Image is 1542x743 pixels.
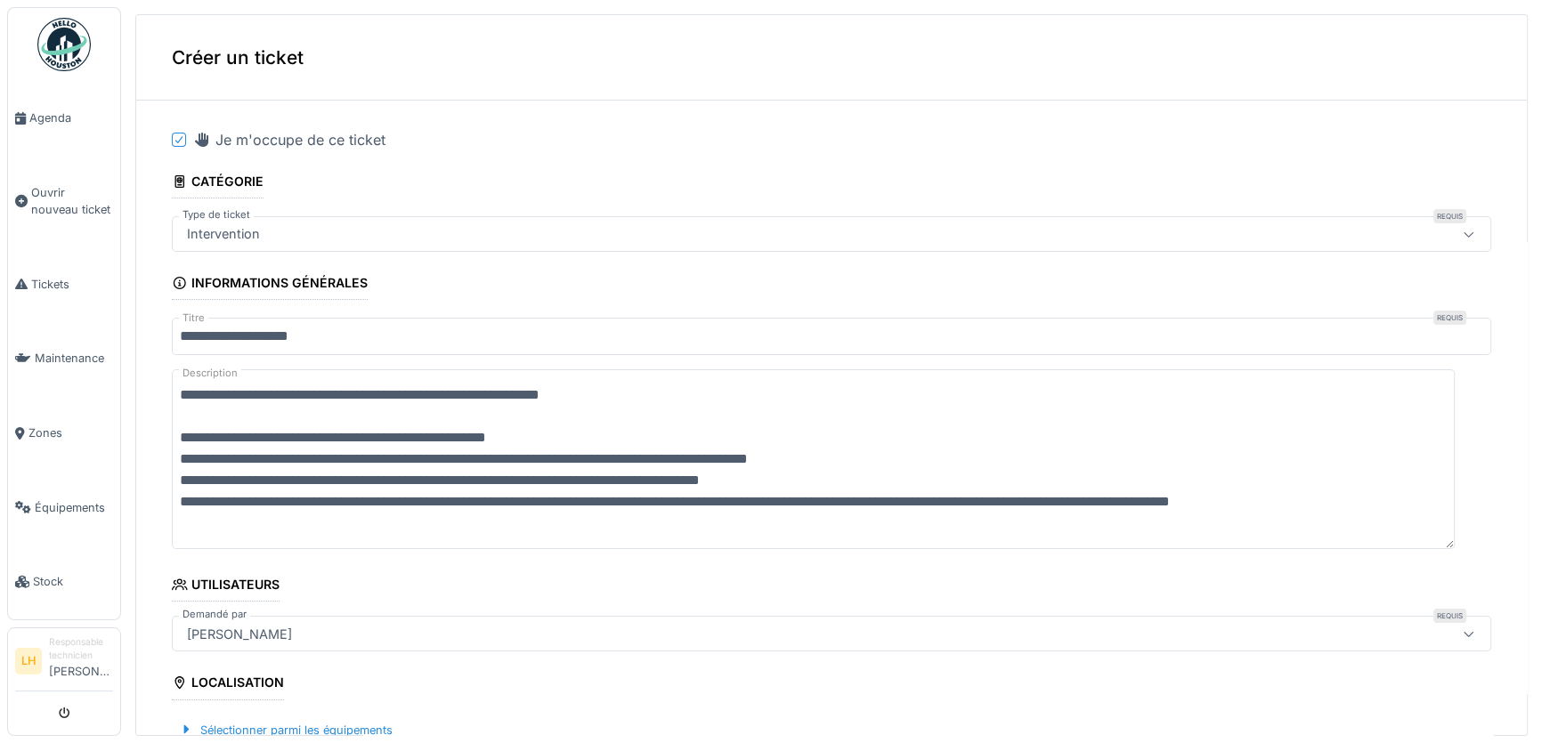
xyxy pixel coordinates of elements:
[8,471,120,545] a: Équipements
[8,396,120,471] a: Zones
[49,635,113,663] div: Responsable technicien
[8,81,120,156] a: Agenda
[179,362,241,384] label: Description
[193,129,385,150] div: Je m'occupe de ce ticket
[172,270,368,300] div: Informations générales
[28,424,113,441] span: Zones
[172,571,280,602] div: Utilisateurs
[15,635,113,691] a: LH Responsable technicien[PERSON_NAME]
[35,499,113,516] span: Équipements
[172,718,400,742] div: Sélectionner parmi les équipements
[31,276,113,293] span: Tickets
[8,321,120,396] a: Maintenance
[49,635,113,687] li: [PERSON_NAME]
[172,669,284,699] div: Localisation
[8,156,120,247] a: Ouvrir nouveau ticket
[136,15,1527,101] div: Créer un ticket
[180,224,267,244] div: Intervention
[179,311,208,326] label: Titre
[8,247,120,322] a: Tickets
[1433,209,1466,223] div: Requis
[179,607,250,622] label: Demandé par
[29,109,113,126] span: Agenda
[33,573,113,590] span: Stock
[179,207,254,222] label: Type de ticket
[35,350,113,367] span: Maintenance
[37,18,91,71] img: Badge_color-CXgf-gQk.svg
[31,184,113,218] span: Ouvrir nouveau ticket
[15,648,42,674] li: LH
[1433,311,1466,325] div: Requis
[180,624,299,643] div: [PERSON_NAME]
[8,545,120,619] a: Stock
[172,168,264,198] div: Catégorie
[1433,609,1466,623] div: Requis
